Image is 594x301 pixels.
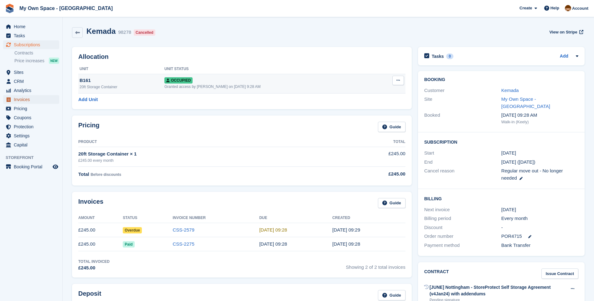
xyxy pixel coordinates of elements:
[78,213,123,223] th: Amount
[541,268,578,279] a: Issue Contract
[424,159,501,166] div: End
[78,64,164,74] th: Unit
[14,40,51,49] span: Subscriptions
[519,5,532,11] span: Create
[501,206,578,213] div: [DATE]
[424,233,501,240] div: Order number
[123,241,134,247] span: Paid
[3,131,59,140] a: menu
[78,53,405,60] h2: Allocation
[501,119,578,125] div: Walk-in (Keely)
[3,104,59,113] a: menu
[3,162,59,171] a: menu
[80,84,164,90] div: 20ft Storage Container
[501,168,563,181] span: Regular move out - No longer needed
[3,122,59,131] a: menu
[78,290,101,300] h2: Deposit
[501,96,550,109] a: My Own Space - [GEOGRAPHIC_DATA]
[14,68,51,77] span: Sites
[378,198,405,208] a: Guide
[14,131,51,140] span: Settings
[78,264,110,272] div: £245.00
[424,206,501,213] div: Next invoice
[14,140,51,149] span: Capital
[424,195,578,202] h2: Billing
[259,241,287,247] time: 2025-07-29 08:28:19 UTC
[3,86,59,95] a: menu
[346,259,405,272] span: Showing 2 of 2 total invoices
[565,5,571,11] img: Paula Harris
[572,5,588,12] span: Account
[14,22,51,31] span: Home
[424,87,501,94] div: Customer
[332,241,360,247] time: 2025-07-28 08:28:20 UTC
[14,162,51,171] span: Booking Portal
[3,22,59,31] a: menu
[14,31,51,40] span: Tasks
[430,284,567,297] div: [JUNE] Nottingham - StoreProtect Self Storage Agreement (v4Jan24) with addendums
[332,171,405,178] div: £245.00
[78,237,123,251] td: £245.00
[86,27,116,35] h2: Kemada
[78,122,100,132] h2: Pricing
[14,58,44,64] span: Price increases
[14,95,51,104] span: Invoices
[173,227,194,232] a: CSS-2579
[78,158,332,163] div: £245.00 every month
[378,290,405,300] a: Guide
[78,259,110,264] div: Total Invoiced
[173,213,259,223] th: Invoice Number
[432,54,444,59] h2: Tasks
[550,5,559,11] span: Help
[6,155,62,161] span: Storefront
[424,224,501,231] div: Discount
[14,113,51,122] span: Coupons
[549,29,577,35] span: View on Stripe
[259,213,332,223] th: Due
[3,95,59,104] a: menu
[424,96,501,110] div: Site
[3,140,59,149] a: menu
[14,77,51,86] span: CRM
[424,112,501,125] div: Booked
[3,31,59,40] a: menu
[78,223,123,237] td: £245.00
[164,77,193,84] span: Occupied
[560,53,568,60] a: Add
[78,96,98,103] a: Add Unit
[5,4,14,13] img: stora-icon-8386f47178a22dfd0bd8f6a31ec36ba5ce8667c1dd55bd0f319d3a0aa187defe.svg
[78,171,89,177] span: Total
[332,213,405,223] th: Created
[3,40,59,49] a: menu
[90,172,121,177] span: Before discounts
[501,233,522,240] span: POR4715
[78,150,332,158] div: 20ft Storage Container × 1
[173,241,194,247] a: CSS-2275
[332,137,405,147] th: Total
[49,58,59,64] div: NEW
[501,88,519,93] a: Kemada
[3,68,59,77] a: menu
[424,215,501,222] div: Billing period
[78,198,103,208] h2: Invoices
[52,163,59,171] a: Preview store
[14,122,51,131] span: Protection
[424,150,501,157] div: Start
[80,77,164,84] div: B161
[118,29,131,36] div: 98278
[501,224,578,231] div: -
[332,147,405,166] td: £245.00
[332,227,360,232] time: 2025-08-28 08:29:06 UTC
[17,3,115,13] a: My Own Space - [GEOGRAPHIC_DATA]
[134,29,155,36] div: Cancelled
[424,167,501,181] div: Cancel reason
[547,27,585,37] a: View on Stripe
[78,137,332,147] th: Product
[501,215,578,222] div: Every month
[14,57,59,64] a: Price increases NEW
[424,77,578,82] h2: Booking
[14,86,51,95] span: Analytics
[164,64,376,74] th: Unit Status
[424,242,501,249] div: Payment method
[3,113,59,122] a: menu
